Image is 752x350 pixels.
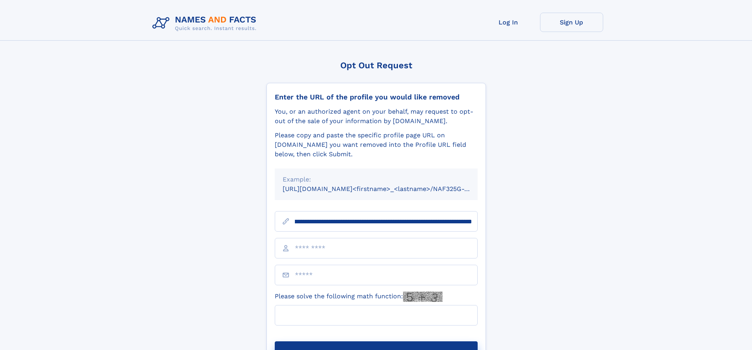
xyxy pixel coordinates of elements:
[275,93,478,101] div: Enter the URL of the profile you would like removed
[275,131,478,159] div: Please copy and paste the specific profile page URL on [DOMAIN_NAME] you want removed into the Pr...
[283,175,470,184] div: Example:
[149,13,263,34] img: Logo Names and Facts
[266,60,486,70] div: Opt Out Request
[275,292,443,302] label: Please solve the following math function:
[477,13,540,32] a: Log In
[283,185,493,193] small: [URL][DOMAIN_NAME]<firstname>_<lastname>/NAF325G-xxxxxxxx
[275,107,478,126] div: You, or an authorized agent on your behalf, may request to opt-out of the sale of your informatio...
[540,13,603,32] a: Sign Up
